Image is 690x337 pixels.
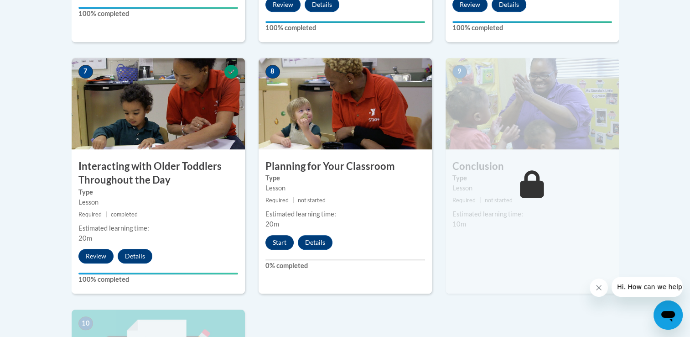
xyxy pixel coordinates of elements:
[78,274,238,284] label: 100% completed
[452,209,612,219] div: Estimated learning time:
[78,211,102,218] span: Required
[259,58,432,149] img: Course Image
[452,173,612,183] label: Type
[452,65,467,79] span: 9
[78,7,238,9] div: Your progress
[5,6,74,14] span: Hi. How can we help?
[78,187,238,197] label: Type
[265,261,425,271] label: 0% completed
[654,300,683,330] iframe: Button to launch messaging window
[265,220,279,228] span: 20m
[259,159,432,174] h3: Planning for Your Classroom
[292,197,294,204] span: |
[78,273,238,274] div: Your progress
[452,23,612,33] label: 100% completed
[446,58,619,149] img: Course Image
[78,197,238,207] div: Lesson
[612,277,683,297] iframe: Message from company
[105,211,107,218] span: |
[452,21,612,23] div: Your progress
[265,197,289,204] span: Required
[118,249,152,263] button: Details
[298,197,326,204] span: not started
[485,197,513,204] span: not started
[265,23,425,33] label: 100% completed
[265,21,425,23] div: Your progress
[265,235,294,250] button: Start
[446,159,619,174] h3: Conclusion
[265,183,425,193] div: Lesson
[78,234,92,242] span: 20m
[78,316,93,330] span: 10
[452,220,466,228] span: 10m
[78,249,114,263] button: Review
[72,58,245,149] img: Course Image
[78,65,93,79] span: 7
[265,65,280,79] span: 8
[298,235,332,250] button: Details
[265,173,425,183] label: Type
[72,159,245,188] h3: Interacting with Older Toddlers Throughout the Day
[78,9,238,19] label: 100% completed
[452,197,476,204] span: Required
[111,211,138,218] span: completed
[78,223,238,233] div: Estimated learning time:
[479,197,481,204] span: |
[265,209,425,219] div: Estimated learning time:
[590,279,608,297] iframe: Close message
[452,183,612,193] div: Lesson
